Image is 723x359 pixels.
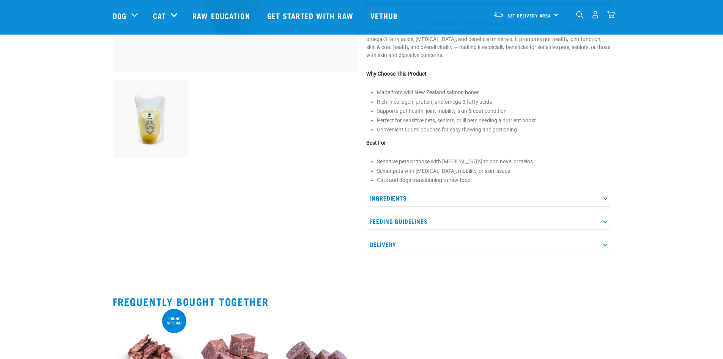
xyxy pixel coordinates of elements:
[153,10,166,21] a: Cat
[366,190,611,207] p: Ingredients
[113,296,611,307] h2: Frequently bought together
[377,98,611,106] p: Rich in collagen, protein, and omega-3 fatty acids
[591,11,599,19] img: user.png
[113,10,126,21] a: Dog
[366,140,386,146] strong: Best For
[507,14,551,17] span: Set Delivery Area
[366,213,611,230] p: Feeding Guidelines
[377,89,611,96] p: Made from wild New Zealand salmon bones
[493,11,504,18] img: van-moving.png
[607,11,615,19] img: home-icon@2x.png
[260,0,363,31] a: Get started with Raw
[377,117,611,125] p: Perfect for sensitive pets, seniors, or ill pets needing a nutrient boost
[366,236,611,253] p: Delivery
[377,176,611,184] p: Cats and dogs transitioning to raw food
[366,19,611,59] p: Our Salmon Bone Broth is a nourishing, nutrient-dense superfood perfect to support the health and...
[377,107,611,115] p: Supports gut health, joint mobility, skin & coat condition
[113,80,188,158] img: Salmon Broth
[377,126,611,134] p: Convenient 500ml pouches for easy thawing and portioning
[576,11,583,18] img: home-icon-1@2x.png
[185,0,259,31] a: Raw Education
[366,71,427,77] strong: Why Choose This Product
[363,0,408,31] a: Vethub
[377,167,611,175] p: Senior pets with [MEDICAL_DATA], mobility, or skin issues
[377,158,611,166] p: Sensitive pets or those with [MEDICAL_DATA] to non novel proteins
